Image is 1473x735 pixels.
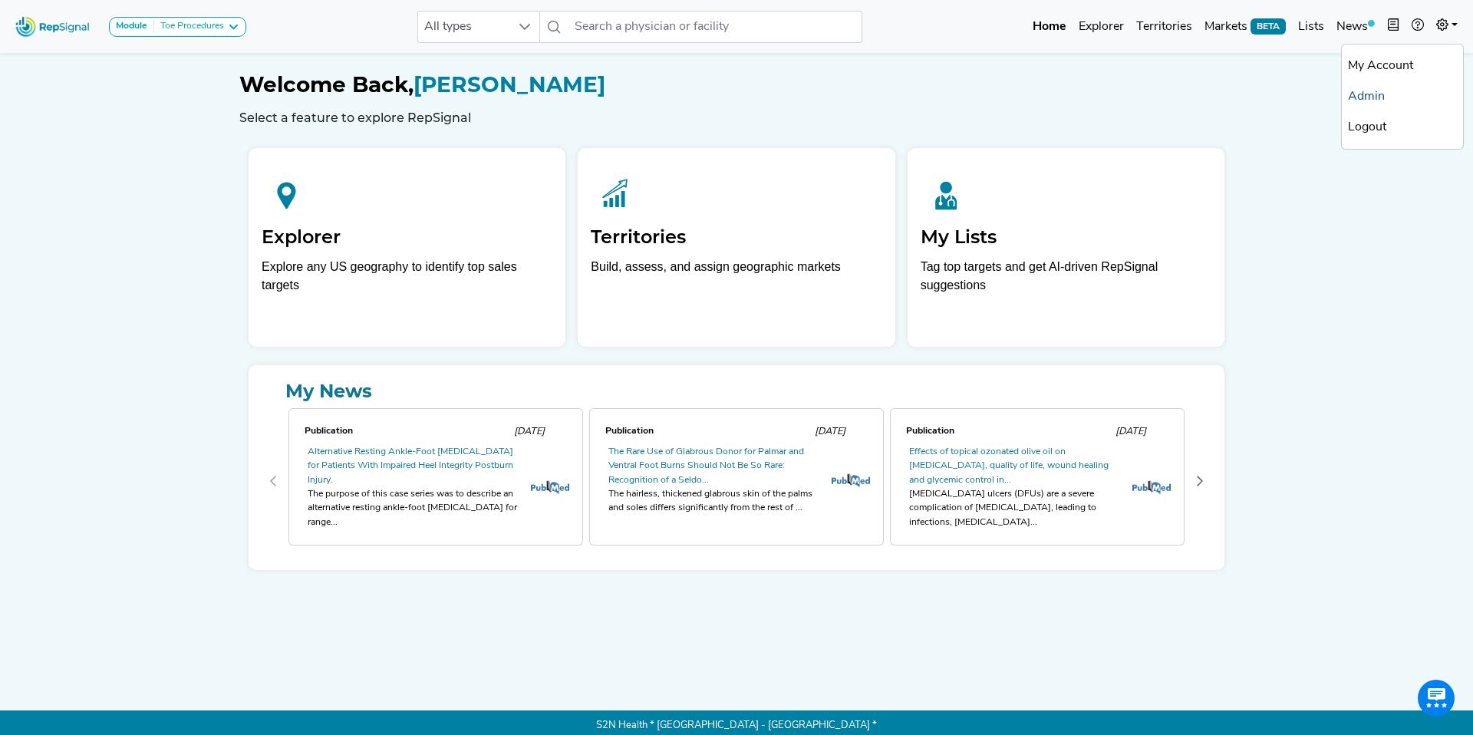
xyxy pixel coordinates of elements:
a: News [1330,12,1381,42]
a: My News [261,377,1212,405]
h2: My Lists [921,226,1211,249]
img: pubmed_logo.fab3c44c.png [1132,480,1171,494]
a: Explorer [1073,12,1130,42]
h2: Territories [591,226,881,249]
p: Build, assess, and assign geographic markets [591,258,881,303]
button: Next Page [1188,469,1212,493]
a: The Rare Use of Glabrous Donor for Palmar and Ventral Foot Burns Should Not Be So Rare: Recogniti... [608,447,804,485]
a: Alternative Resting Ankle-Foot [MEDICAL_DATA] for Patients With Impaired Heel Integrity Postburn ... [308,447,513,485]
div: Explore any US geography to identify top sales targets [262,258,552,295]
h6: Select a feature to explore RepSignal [239,110,1234,125]
span: All types [418,12,510,42]
a: Admin [1342,81,1463,112]
span: BETA [1251,18,1286,34]
div: The purpose of this case series was to describe an alternative resting ankle-foot [MEDICAL_DATA] ... [308,487,518,529]
input: Search a physician or facility [568,11,862,43]
div: 1 [586,405,887,558]
a: My ListsTag top targets and get AI-driven RepSignal suggestions [908,148,1224,347]
a: Effects of topical ozonated olive oil on [MEDICAL_DATA], quality of life, wound healing and glyce... [909,447,1109,485]
a: MarketsBETA [1198,12,1292,42]
span: Publication [605,427,654,436]
div: The hairless, thickened glabrous skin of the palms and soles differs significantly from the rest ... [608,487,819,516]
a: My Account [1342,51,1463,81]
span: Publication [906,427,954,436]
img: pubmed_logo.fab3c44c.png [832,473,870,487]
div: Toe Procedures [154,21,224,33]
a: Territories [1130,12,1198,42]
span: Welcome Back, [239,71,414,97]
span: [DATE] [514,427,545,437]
span: Publication [305,427,353,436]
a: Home [1026,12,1073,42]
a: ExplorerExplore any US geography to identify top sales targets [249,148,565,347]
img: pubmed_logo.fab3c44c.png [531,480,569,494]
span: [DATE] [1115,427,1146,437]
a: TerritoriesBuild, assess, and assign geographic markets [578,148,895,347]
div: 2 [887,405,1188,558]
strong: Module [116,21,147,31]
button: ModuleToe Procedures [109,17,246,37]
a: Logout [1342,112,1463,143]
a: Lists [1292,12,1330,42]
h1: [PERSON_NAME] [239,72,1234,98]
div: [MEDICAL_DATA] ulcers (DFUs) are a severe complication of [MEDICAL_DATA], leading to infections, ... [909,487,1119,529]
h2: Explorer [262,226,552,249]
p: Tag top targets and get AI-driven RepSignal suggestions [921,258,1211,303]
span: [DATE] [815,427,845,437]
div: 0 [285,405,586,558]
button: Intel Book [1381,12,1405,42]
